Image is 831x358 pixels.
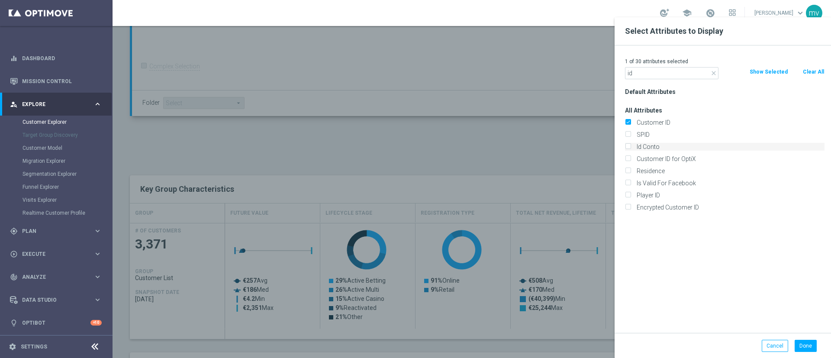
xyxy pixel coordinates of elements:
[93,273,102,281] i: keyboard_arrow_right
[625,88,825,96] h3: Default Attributes
[749,67,789,77] button: Show Selected
[23,181,112,194] div: Funnel Explorer
[10,319,18,327] i: lightbulb
[10,228,102,235] button: gps_fixed Plan keyboard_arrow_right
[23,210,90,216] a: Realtime Customer Profile
[21,344,47,349] a: Settings
[22,252,93,257] span: Execute
[634,119,825,126] label: Customer ID
[23,184,90,190] a: Funnel Explorer
[10,311,102,334] div: Optibot
[682,8,692,18] span: school
[22,102,93,107] span: Explore
[10,100,93,108] div: Explore
[10,227,93,235] div: Plan
[10,273,18,281] i: track_changes
[23,155,112,168] div: Migration Explorer
[10,227,18,235] i: gps_fixed
[634,179,825,187] label: Is Valid For Facebook
[10,273,93,281] div: Analyze
[10,250,93,258] div: Execute
[10,78,102,85] button: Mission Control
[93,227,102,235] i: keyboard_arrow_right
[625,106,825,114] h3: All Attributes
[796,8,805,18] span: keyboard_arrow_down
[10,55,102,62] button: equalizer Dashboard
[10,319,102,326] button: lightbulb Optibot +10
[10,47,102,70] div: Dashboard
[23,197,90,203] a: Visits Explorer
[634,131,825,139] label: SPID
[23,129,112,142] div: Target Group Discovery
[625,58,825,65] p: 1 of 30 attributes selected
[634,203,825,211] label: Encrypted Customer ID
[9,343,16,351] i: settings
[762,340,788,352] button: Cancel
[93,296,102,304] i: keyboard_arrow_right
[93,100,102,108] i: keyboard_arrow_right
[23,142,112,155] div: Customer Model
[22,47,102,70] a: Dashboard
[10,100,18,108] i: person_search
[22,297,93,303] span: Data Studio
[23,145,90,152] a: Customer Model
[10,250,18,258] i: play_circle_outline
[10,274,102,281] button: track_changes Analyze keyboard_arrow_right
[23,194,112,206] div: Visits Explorer
[754,6,806,19] a: [PERSON_NAME]keyboard_arrow_down
[93,250,102,258] i: keyboard_arrow_right
[23,171,90,177] a: Segmentation Explorer
[10,55,18,62] i: equalizer
[22,311,90,334] a: Optibot
[10,70,102,93] div: Mission Control
[634,155,825,163] label: Customer ID for OptiX
[634,167,825,175] label: Residence
[10,296,93,304] div: Data Studio
[90,320,102,326] div: +10
[10,101,102,108] button: person_search Explore keyboard_arrow_right
[710,70,717,77] i: close
[22,274,93,280] span: Analyze
[10,251,102,258] button: play_circle_outline Execute keyboard_arrow_right
[795,340,817,352] button: Done
[634,143,825,151] label: Id Conto
[806,5,822,21] div: mv
[22,229,93,234] span: Plan
[634,191,825,199] label: Player ID
[10,297,102,303] button: Data Studio keyboard_arrow_right
[802,67,825,77] button: Clear All
[23,119,90,126] a: Customer Explorer
[23,206,112,219] div: Realtime Customer Profile
[625,26,821,36] h2: Select Attributes to Display
[23,116,112,129] div: Customer Explorer
[22,70,102,93] a: Mission Control
[23,158,90,164] a: Migration Explorer
[23,168,112,181] div: Segmentation Explorer
[625,67,718,79] input: Search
